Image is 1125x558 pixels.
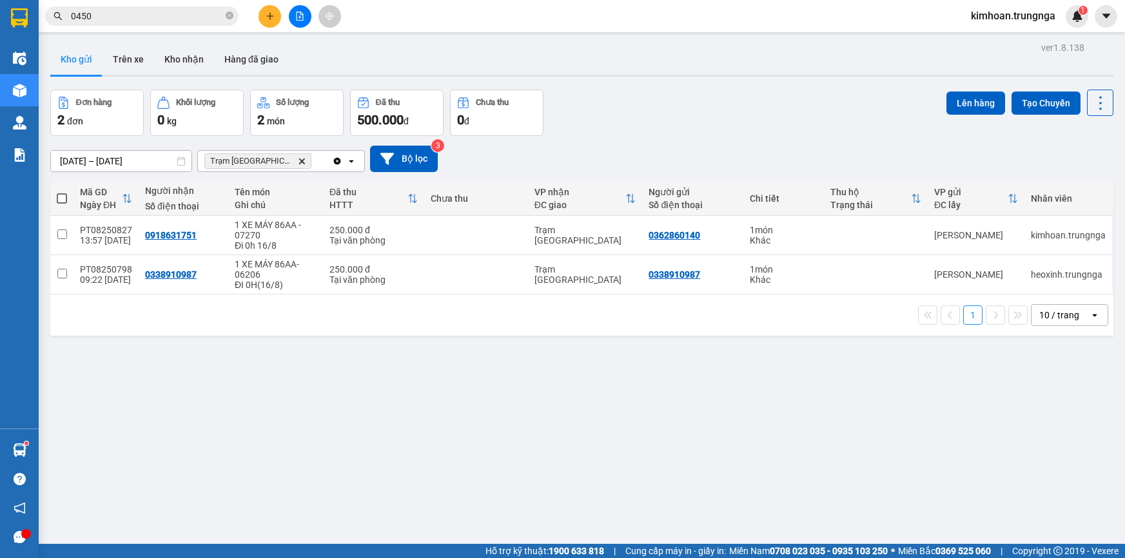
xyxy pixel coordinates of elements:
span: copyright [1053,546,1062,555]
div: ĐC giao [534,200,626,210]
div: Nhân viên [1031,193,1106,204]
button: Chưa thu0đ [450,90,543,136]
span: question-circle [14,473,26,485]
span: | [614,544,616,558]
span: caret-down [1101,10,1112,22]
div: 250.000 đ [329,225,417,235]
strong: 0369 525 060 [935,546,991,556]
span: search [54,12,63,21]
span: 0 [457,112,464,128]
svg: open [346,156,357,166]
button: Hàng đã giao [214,44,289,75]
div: Người gửi [649,187,736,197]
button: 1 [963,305,983,325]
div: Chưa thu [476,98,509,107]
th: Toggle SortBy [928,182,1024,216]
div: ĐI 0H(16/8) [235,280,317,290]
span: kg [167,116,177,126]
div: 250.000 đ [329,264,417,274]
button: Lên hàng [946,91,1005,115]
div: Đã thu [376,98,400,107]
div: Số điện thoại [145,201,222,211]
th: Toggle SortBy [73,182,139,216]
div: 0338910987 [649,269,700,280]
span: close-circle [226,12,233,19]
sup: 1 [1079,6,1088,15]
div: Người nhận [145,186,222,196]
sup: 1 [24,441,28,445]
button: Khối lượng0kg [150,90,244,136]
div: 0362860140 [649,230,700,240]
div: Đã thu [329,187,407,197]
button: Đơn hàng2đơn [50,90,144,136]
div: Khác [750,274,817,285]
div: 0338910987 [145,269,197,280]
div: VP gửi [934,187,1008,197]
img: logo-vxr [11,8,28,28]
div: [PERSON_NAME] [934,269,1018,280]
span: ⚪️ [891,548,895,553]
span: Trạm Sài Gòn, close by backspace [204,153,311,169]
div: Đi 0h 16/8 [235,240,317,251]
button: Tạo Chuyến [1012,91,1081,115]
span: message [14,531,26,543]
svg: Delete [298,157,306,165]
img: solution-icon [13,148,26,162]
div: 10 / trang [1039,309,1079,322]
button: Kho gửi [50,44,103,75]
span: món [267,116,285,126]
span: 500.000 [357,112,404,128]
div: 13:57 [DATE] [80,235,132,245]
div: HTTT [329,200,407,210]
strong: 1900 633 818 [549,546,604,556]
span: Trạm Sài Gòn [210,156,293,166]
div: 1 món [750,264,817,274]
div: Trạng thái [830,200,911,210]
div: Ghi chú [235,200,317,210]
div: Thu hộ [830,187,911,197]
div: ver 1.8.138 [1041,41,1084,55]
img: warehouse-icon [13,84,26,97]
span: 2 [257,112,264,128]
div: Chi tiết [750,193,817,204]
button: Bộ lọc [370,146,438,172]
span: file-add [295,12,304,21]
div: Khối lượng [176,98,215,107]
div: Tại văn phòng [329,235,417,245]
img: warehouse-icon [13,443,26,457]
span: 2 [57,112,64,128]
div: kimhoan.trungnga [1031,230,1106,240]
div: VP nhận [534,187,626,197]
span: Hỗ trợ kỹ thuật: [485,544,604,558]
img: warehouse-icon [13,52,26,65]
strong: 0708 023 035 - 0935 103 250 [770,546,888,556]
button: Số lượng2món [250,90,344,136]
sup: 3 [431,139,444,152]
div: 0918631751 [145,230,197,240]
img: icon-new-feature [1071,10,1083,22]
button: file-add [289,5,311,28]
div: Trạm [GEOGRAPHIC_DATA] [534,264,636,285]
div: 1 XE MÁY 86AA-06206 [235,259,317,280]
span: plus [266,12,275,21]
svg: open [1090,310,1100,320]
div: Mã GD [80,187,122,197]
span: Miền Nam [729,544,888,558]
span: notification [14,502,26,514]
div: Tên món [235,187,317,197]
div: heoxinh.trungnga [1031,269,1106,280]
div: Ngày ĐH [80,200,122,210]
div: Số lượng [276,98,309,107]
span: 1 [1081,6,1085,15]
button: Trên xe [103,44,154,75]
button: Đã thu500.000đ [350,90,444,136]
div: 1 XE MÁY 86AA - 07270 [235,220,317,240]
div: ĐC lấy [934,200,1008,210]
span: | [1001,544,1003,558]
div: Tại văn phòng [329,274,417,285]
th: Toggle SortBy [323,182,424,216]
div: PT08250827 [80,225,132,235]
span: đ [464,116,469,126]
button: plus [259,5,281,28]
div: Đơn hàng [76,98,112,107]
